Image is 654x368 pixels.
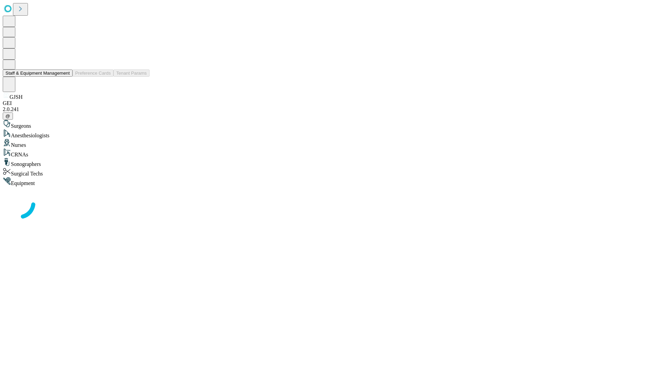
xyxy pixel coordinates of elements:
[3,70,73,77] button: Staff & Equipment Management
[3,129,651,139] div: Anesthesiologists
[3,120,651,129] div: Surgeons
[3,167,651,177] div: Surgical Techs
[3,148,651,158] div: CRNAs
[3,139,651,148] div: Nurses
[3,106,651,112] div: 2.0.241
[3,112,13,120] button: @
[5,113,10,119] span: @
[3,158,651,167] div: Sonographers
[10,94,22,100] span: GJSH
[3,100,651,106] div: GEI
[73,70,113,77] button: Preference Cards
[3,177,651,186] div: Equipment
[113,70,150,77] button: Tenant Params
